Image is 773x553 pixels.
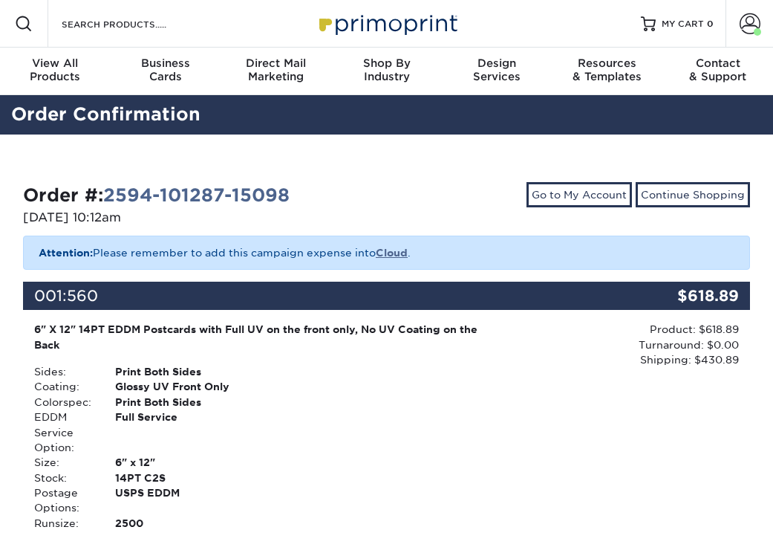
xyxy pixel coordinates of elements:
[104,410,266,455] div: Full Service
[662,18,704,30] span: MY CART
[104,485,266,516] div: USPS EDDM
[111,56,221,70] span: Business
[552,48,663,95] a: Resources& Templates
[23,364,104,379] div: Sides:
[629,282,750,310] div: $618.89
[508,322,739,367] div: Product: $618.89 Turnaround: $0.00 Shipping: $430.89
[23,184,290,206] strong: Order #:
[104,379,266,394] div: Glossy UV Front Only
[707,19,714,29] span: 0
[313,7,461,39] img: Primoprint
[23,516,104,531] div: Runsize:
[34,322,497,352] div: 6" X 12" 14PT EDDM Postcards with Full UV on the front only, No UV Coating on the Back
[104,516,266,531] div: 2500
[442,56,552,70] span: Design
[662,56,773,83] div: & Support
[39,247,93,259] b: Attention:
[104,455,266,470] div: 6" x 12"
[636,182,750,207] a: Continue Shopping
[23,395,104,410] div: Colorspec:
[526,182,632,207] a: Go to My Account
[111,56,221,83] div: Cards
[111,48,221,95] a: BusinessCards
[67,287,98,305] span: 560
[552,56,663,70] span: Resources
[331,56,442,83] div: Industry
[104,364,266,379] div: Print Both Sides
[442,48,552,95] a: DesignServices
[104,470,266,485] div: 14PT C2S
[221,56,331,70] span: Direct Mail
[221,56,331,83] div: Marketing
[23,236,750,270] p: Please remember to add this campaign expense into .
[60,15,205,33] input: SEARCH PRODUCTS.....
[331,56,442,70] span: Shop By
[104,395,266,410] div: Print Both Sides
[662,48,773,95] a: Contact& Support
[552,56,663,83] div: & Templates
[103,184,290,206] a: 2594-101287-15098
[23,470,104,485] div: Stock:
[442,56,552,83] div: Services
[662,56,773,70] span: Contact
[221,48,331,95] a: Direct MailMarketing
[23,485,104,516] div: Postage Options:
[331,48,442,95] a: Shop ByIndustry
[23,410,104,455] div: EDDM Service Option:
[23,379,104,394] div: Coating:
[376,247,408,259] a: Cloud
[23,455,104,470] div: Size:
[23,209,376,227] p: [DATE] 10:12am
[23,282,629,310] div: 001:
